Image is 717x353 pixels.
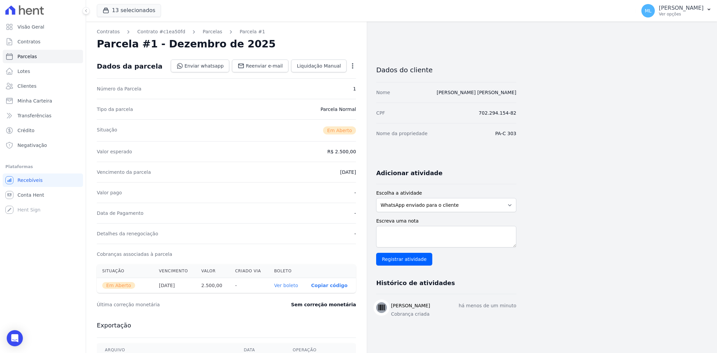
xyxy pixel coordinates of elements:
[354,189,356,196] dd: -
[3,188,83,202] a: Conta Hent
[137,28,185,35] a: Contrato #c1ea50fd
[3,139,83,152] a: Negativação
[320,106,356,113] dd: Parcela Normal
[97,321,356,329] h3: Exportação
[17,83,36,89] span: Clientes
[376,169,442,177] h3: Adicionar atividade
[246,63,283,69] span: Reenviar e-mail
[17,127,35,134] span: Crédito
[97,28,356,35] nav: Breadcrumb
[203,28,222,35] a: Parcelas
[97,189,122,196] dt: Valor pago
[196,264,230,278] th: Valor
[391,302,430,309] h3: [PERSON_NAME]
[3,109,83,122] a: Transferências
[3,173,83,187] a: Recebíveis
[5,163,80,171] div: Plataformas
[97,301,250,308] dt: Última correção monetária
[636,1,717,20] button: ML [PERSON_NAME] Ver opções
[97,4,161,17] button: 13 selecionados
[297,63,341,69] span: Liquidação Manual
[3,94,83,108] a: Minha Carteira
[230,264,269,278] th: Criado via
[376,218,516,225] label: Escreva uma nota
[97,38,276,50] h2: Parcela #1 - Dezembro de 2025
[323,126,356,134] span: Em Aberto
[17,24,44,30] span: Visão Geral
[97,251,172,258] dt: Cobranças associadas à parcela
[17,68,30,75] span: Lotes
[171,60,230,72] a: Enviar whatsapp
[97,169,151,175] dt: Vencimento da parcela
[230,278,269,293] th: -
[376,89,390,96] dt: Nome
[3,65,83,78] a: Lotes
[495,130,516,137] dd: PA-C 303
[340,169,356,175] dd: [DATE]
[97,230,158,237] dt: Detalhes da renegociação
[17,177,43,184] span: Recebíveis
[17,142,47,149] span: Negativação
[196,278,230,293] th: 2.500,00
[659,11,704,17] p: Ver opções
[97,210,144,217] dt: Data de Pagamento
[354,210,356,217] dd: -
[376,279,455,287] h3: Histórico de atividades
[645,8,651,13] span: ML
[376,110,385,116] dt: CPF
[3,124,83,137] a: Crédito
[232,60,288,72] a: Reenviar e-mail
[97,106,133,113] dt: Tipo da parcela
[311,283,348,288] button: Copiar código
[97,62,162,70] div: Dados da parcela
[97,126,117,134] dt: Situação
[459,302,516,309] p: há menos de um minuto
[269,264,306,278] th: Boleto
[479,110,516,116] dd: 702.294.154-82
[17,53,37,60] span: Parcelas
[353,85,356,92] dd: 1
[17,112,51,119] span: Transferências
[437,90,516,95] a: [PERSON_NAME] [PERSON_NAME]
[376,66,516,74] h3: Dados do cliente
[354,230,356,237] dd: -
[376,130,428,137] dt: Nome da propriedade
[17,192,44,198] span: Conta Hent
[659,5,704,11] p: [PERSON_NAME]
[3,50,83,63] a: Parcelas
[3,20,83,34] a: Visão Geral
[97,28,120,35] a: Contratos
[102,282,135,289] span: Em Aberto
[327,148,356,155] dd: R$ 2.500,00
[3,35,83,48] a: Contratos
[97,264,154,278] th: Situação
[291,301,356,308] dd: Sem correção monetária
[97,85,142,92] dt: Número da Parcela
[376,253,432,266] input: Registrar atividade
[391,311,516,318] p: Cobrança criada
[291,60,347,72] a: Liquidação Manual
[17,38,40,45] span: Contratos
[240,28,265,35] a: Parcela #1
[154,278,196,293] th: [DATE]
[3,79,83,93] a: Clientes
[154,264,196,278] th: Vencimento
[7,330,23,346] div: Open Intercom Messenger
[17,97,52,104] span: Minha Carteira
[376,190,516,197] label: Escolha a atividade
[97,148,132,155] dt: Valor esperado
[274,283,298,288] a: Ver boleto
